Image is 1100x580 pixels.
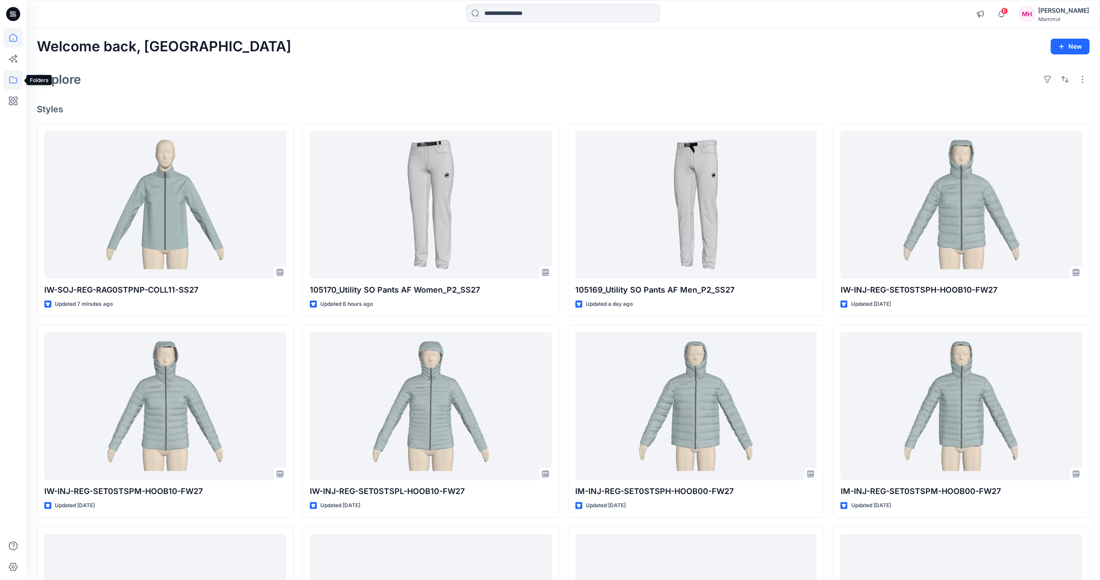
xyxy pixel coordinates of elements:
[320,501,360,510] p: Updated [DATE]
[575,485,817,498] p: IM-INJ-REG-SET0STSPH-HOOB00-FW27
[586,501,626,510] p: Updated [DATE]
[310,284,552,296] p: 105170_Utility SO Pants AF Women_P2_SS27
[575,131,817,279] a: 105169_Utility SO Pants AF Men_P2_SS27
[840,485,1082,498] p: IM-INJ-REG-SET0STSPM-HOOB00-FW27
[1050,39,1089,54] button: New
[851,501,891,510] p: Updated [DATE]
[1019,6,1035,22] div: MH
[1038,5,1089,16] div: [PERSON_NAME]
[44,332,286,480] a: IW-INJ-REG-SET0STSPM-HOOB10-FW27
[851,300,891,309] p: Updated [DATE]
[310,485,552,498] p: IW-INJ-REG-SET0STSPL-HOOB10-FW27
[1001,7,1008,14] span: 6
[840,131,1082,279] a: IW-INJ-REG-SET0STSPH-HOOB10-FW27
[575,284,817,296] p: 105169_Utility SO Pants AF Men_P2_SS27
[320,300,373,309] p: Updated 6 hours ago
[44,284,286,296] p: IW-SOJ-REG-RAG0STPNP-COLL11-SS27
[310,332,552,480] a: IW-INJ-REG-SET0STSPL-HOOB10-FW27
[840,332,1082,480] a: IM-INJ-REG-SET0STSPM-HOOB00-FW27
[575,332,817,480] a: IM-INJ-REG-SET0STSPH-HOOB00-FW27
[586,300,633,309] p: Updated a day ago
[1038,16,1089,22] div: Mammut
[44,131,286,279] a: IW-SOJ-REG-RAG0STPNP-COLL11-SS27
[37,39,291,55] h2: Welcome back, [GEOGRAPHIC_DATA]
[44,485,286,498] p: IW-INJ-REG-SET0STSPM-HOOB10-FW27
[55,501,95,510] p: Updated [DATE]
[37,72,81,86] h2: Explore
[37,104,1089,115] h4: Styles
[840,284,1082,296] p: IW-INJ-REG-SET0STSPH-HOOB10-FW27
[310,131,552,279] a: 105170_Utility SO Pants AF Women_P2_SS27
[55,300,113,309] p: Updated 7 minutes ago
